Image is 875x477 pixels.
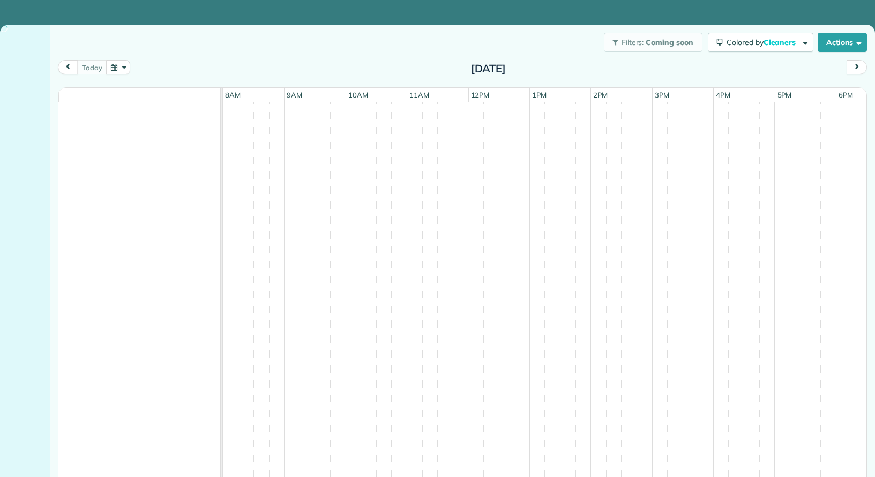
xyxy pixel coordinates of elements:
span: Colored by [727,38,799,47]
button: next [847,60,867,74]
span: 3pm [653,91,671,99]
span: 5pm [775,91,794,99]
span: Coming soon [646,38,694,47]
h2: [DATE] [421,63,555,74]
span: 8am [223,91,243,99]
span: 12pm [469,91,492,99]
span: 9am [285,91,304,99]
span: 4pm [714,91,732,99]
span: 6pm [836,91,855,99]
span: 11am [407,91,431,99]
button: today [77,60,107,74]
button: Actions [818,33,867,52]
button: Colored byCleaners [708,33,813,52]
span: Cleaners [764,38,798,47]
span: 2pm [591,91,610,99]
span: 10am [346,91,370,99]
span: 1pm [530,91,549,99]
span: Filters: [622,38,644,47]
button: prev [58,60,78,74]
